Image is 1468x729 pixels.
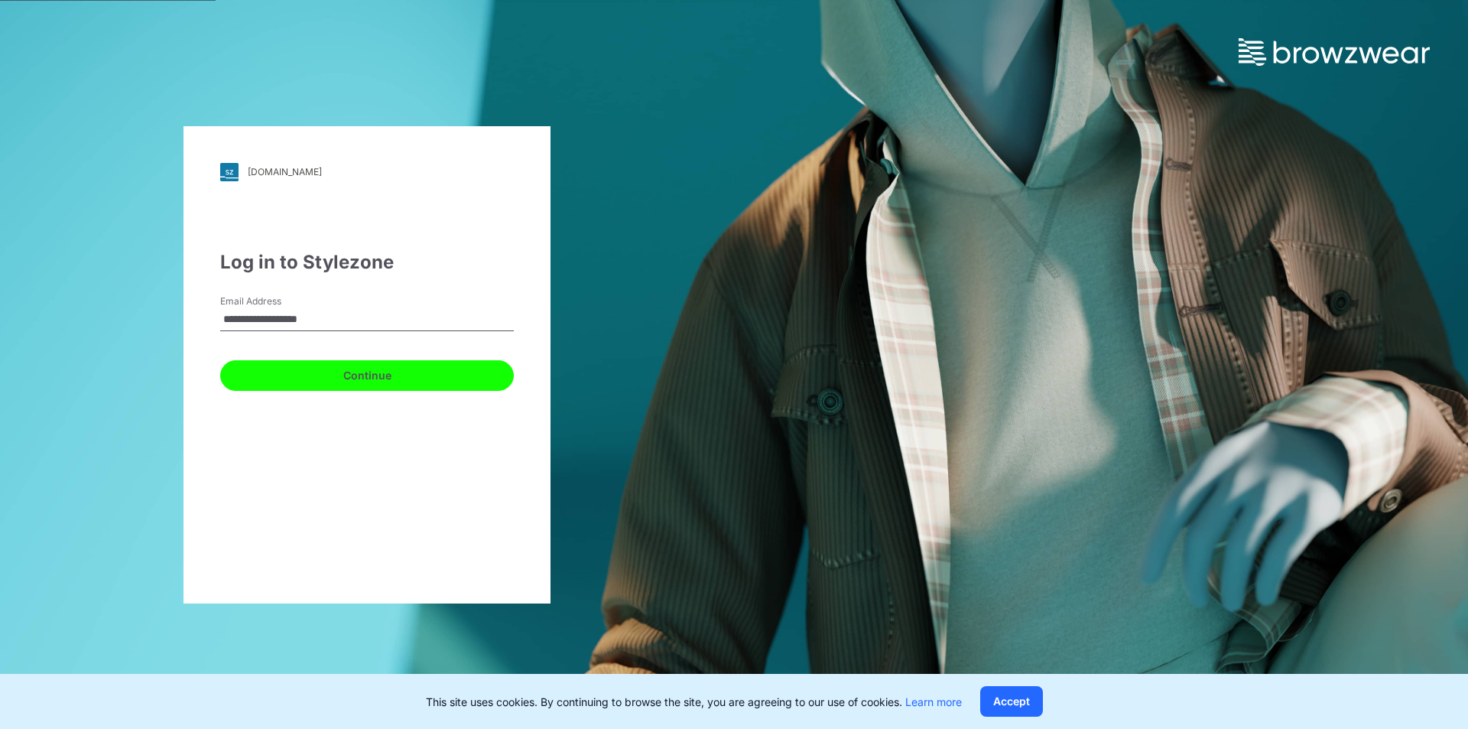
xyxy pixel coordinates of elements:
[980,686,1043,717] button: Accept
[220,249,514,276] div: Log in to Stylezone
[220,163,514,181] a: [DOMAIN_NAME]
[426,694,962,710] p: This site uses cookies. By continuing to browse the site, you are agreeing to our use of cookies.
[1239,38,1430,66] img: browzwear-logo.73288ffb.svg
[248,166,322,177] div: [DOMAIN_NAME]
[905,695,962,708] a: Learn more
[220,360,514,391] button: Continue
[220,163,239,181] img: svg+xml;base64,PHN2ZyB3aWR0aD0iMjgiIGhlaWdodD0iMjgiIHZpZXdCb3g9IjAgMCAyOCAyOCIgZmlsbD0ibm9uZSIgeG...
[220,295,327,308] label: Email Address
